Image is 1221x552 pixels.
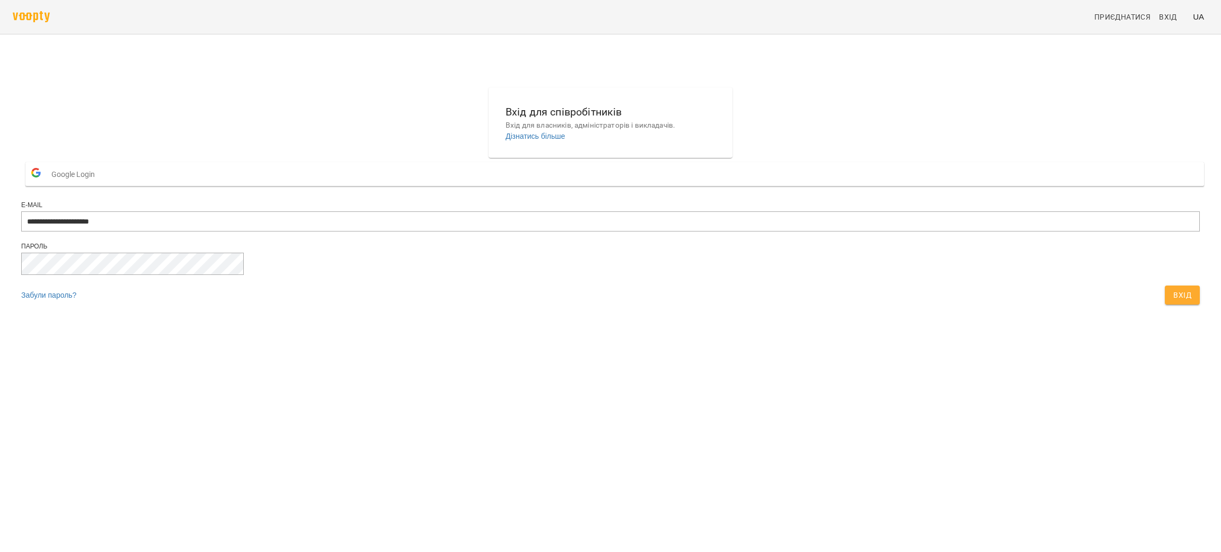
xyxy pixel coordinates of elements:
span: Google Login [51,164,100,185]
span: Вхід [1159,11,1177,23]
img: voopty.png [13,11,50,22]
span: Вхід [1173,289,1191,301]
div: Пароль [21,242,1200,251]
button: Вхід [1165,286,1200,305]
h6: Вхід для співробітників [506,104,715,120]
p: Вхід для власників, адміністраторів і викладачів. [506,120,715,131]
span: UA [1193,11,1204,22]
button: Google Login [25,162,1204,186]
a: Забули пароль? [21,291,76,299]
a: Вхід [1155,7,1189,26]
div: E-mail [21,201,1200,210]
a: Приєднатися [1090,7,1155,26]
button: Вхід для співробітниківВхід для власників, адміністраторів і викладачів.Дізнатись більше [497,95,724,150]
button: UA [1189,7,1208,26]
a: Дізнатись більше [506,132,565,140]
span: Приєднатися [1094,11,1151,23]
